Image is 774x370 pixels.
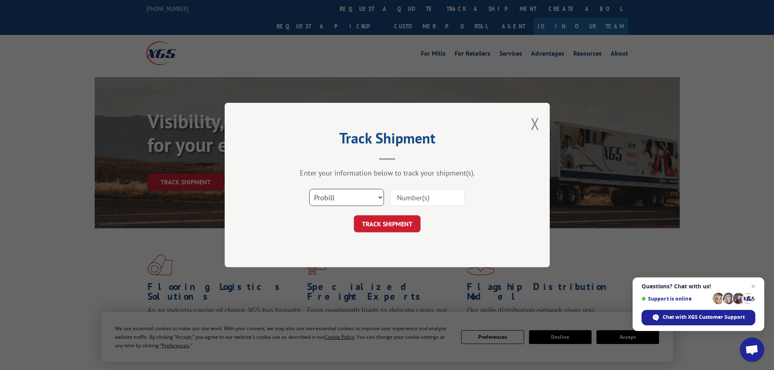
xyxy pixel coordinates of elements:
[265,168,509,177] div: Enter your information below to track your shipment(s).
[663,314,745,321] span: Chat with XGS Customer Support
[642,283,755,290] span: Questions? Chat with us!
[390,189,465,206] input: Number(s)
[642,296,710,302] span: Support is online
[740,338,764,362] div: Open chat
[265,132,509,148] h2: Track Shipment
[354,215,421,232] button: TRACK SHIPMENT
[748,281,758,291] span: Close chat
[642,310,755,325] div: Chat with XGS Customer Support
[531,113,540,134] button: Close modal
